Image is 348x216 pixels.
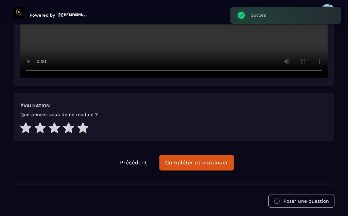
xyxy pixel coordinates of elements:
[20,103,50,108] h6: Évaluation
[159,155,234,170] button: Compléter et continuer
[30,13,55,18] p: Powered by
[14,7,24,18] img: logo-branding
[20,112,98,117] h5: Que pensez vous de ce module ?
[115,155,153,170] button: Précédent
[268,195,334,208] button: Poser une question
[165,159,228,166] div: Compléter et continuer
[58,12,87,18] img: logo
